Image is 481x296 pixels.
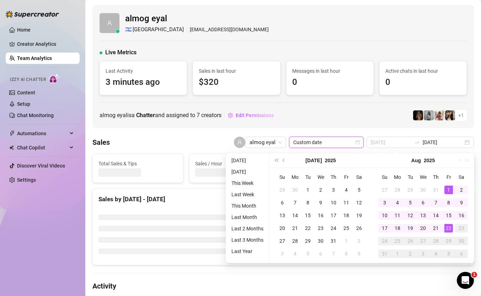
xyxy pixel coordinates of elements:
div: 29 [278,186,287,194]
span: almog eyal [125,12,269,26]
td: 2025-07-29 [301,235,314,247]
img: the_bohema [413,110,423,120]
div: 29 [406,186,415,194]
div: 13 [419,211,427,220]
div: 4 [342,186,351,194]
td: 2025-08-18 [391,222,404,235]
td: 2025-07-27 [378,183,391,196]
td: 2025-08-07 [429,196,442,209]
div: 13 [278,211,287,220]
span: Messages in last hour [292,67,368,75]
span: 0 [385,76,461,89]
td: 2025-08-08 [442,196,455,209]
span: Active chats in last hour [385,67,461,75]
span: 1 [471,272,477,278]
iframe: Intercom live chat [457,272,474,289]
span: 7 [197,112,200,119]
div: 9 [355,250,363,258]
span: almog eyal is a and assigned to creators [100,111,221,120]
div: 22 [304,224,312,232]
td: 2025-07-27 [276,235,289,247]
span: almog eyal [250,137,282,148]
th: We [417,171,429,183]
td: 2025-08-13 [417,209,429,222]
div: 5 [406,198,415,207]
div: 9 [316,198,325,207]
div: 30 [291,186,299,194]
td: 2025-06-30 [289,183,301,196]
div: 29 [304,237,312,245]
td: 2025-08-26 [404,235,417,247]
td: 2025-07-23 [314,222,327,235]
td: 2025-08-29 [442,235,455,247]
a: Setup [17,101,30,107]
span: Sales in last hour [199,67,274,75]
td: 2025-09-02 [404,247,417,260]
div: 4 [432,250,440,258]
td: 2025-08-21 [429,222,442,235]
li: Last 2 Months [229,224,266,233]
div: 3 [419,250,427,258]
div: 17 [329,211,338,220]
div: 30 [457,237,466,245]
div: 6 [316,250,325,258]
div: 31 [432,186,440,194]
td: 2025-07-26 [353,222,365,235]
td: 2025-08-20 [417,222,429,235]
td: 2025-08-05 [404,196,417,209]
th: Th [327,171,340,183]
div: 14 [291,211,299,220]
span: Edit Permissions [236,113,274,118]
td: 2025-07-06 [276,196,289,209]
td: 2025-08-17 [378,222,391,235]
img: AI Chatter [49,73,60,84]
h4: Activity [92,281,474,291]
td: 2025-09-05 [442,247,455,260]
div: 2 [316,186,325,194]
span: thunderbolt [9,131,15,136]
button: Choose a year [424,153,435,168]
td: 2025-08-15 [442,209,455,222]
div: 8 [342,250,351,258]
div: 4 [393,198,402,207]
div: 16 [316,211,325,220]
th: Mo [391,171,404,183]
div: 27 [278,237,287,245]
a: Content [17,90,35,95]
td: 2025-08-07 [327,247,340,260]
div: 19 [406,224,415,232]
span: Custom date [293,137,359,148]
td: 2025-07-12 [353,196,365,209]
td: 2025-08-05 [301,247,314,260]
div: 20 [278,224,287,232]
td: 2025-07-03 [327,183,340,196]
td: 2025-07-10 [327,196,340,209]
li: [DATE] [229,156,266,165]
a: Home [17,27,31,33]
div: 27 [380,186,389,194]
div: 24 [329,224,338,232]
div: 28 [393,186,402,194]
td: 2025-07-19 [353,209,365,222]
a: Settings [17,177,36,183]
td: 2025-07-28 [391,183,404,196]
td: 2025-08-01 [340,235,353,247]
span: Total Sales & Tips [98,160,177,168]
input: End date [423,138,463,146]
td: 2025-09-04 [429,247,442,260]
div: 8 [304,198,312,207]
th: Fr [340,171,353,183]
td: 2025-08-06 [417,196,429,209]
div: 21 [432,224,440,232]
td: 2025-08-03 [378,196,391,209]
td: 2025-07-14 [289,209,301,222]
td: 2025-07-31 [327,235,340,247]
span: [GEOGRAPHIC_DATA] [133,26,184,34]
div: 7 [432,198,440,207]
div: 19 [355,211,363,220]
td: 2025-08-16 [455,209,468,222]
div: 27 [419,237,427,245]
div: 17 [380,224,389,232]
img: A [424,110,434,120]
span: + 1 [458,111,464,119]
